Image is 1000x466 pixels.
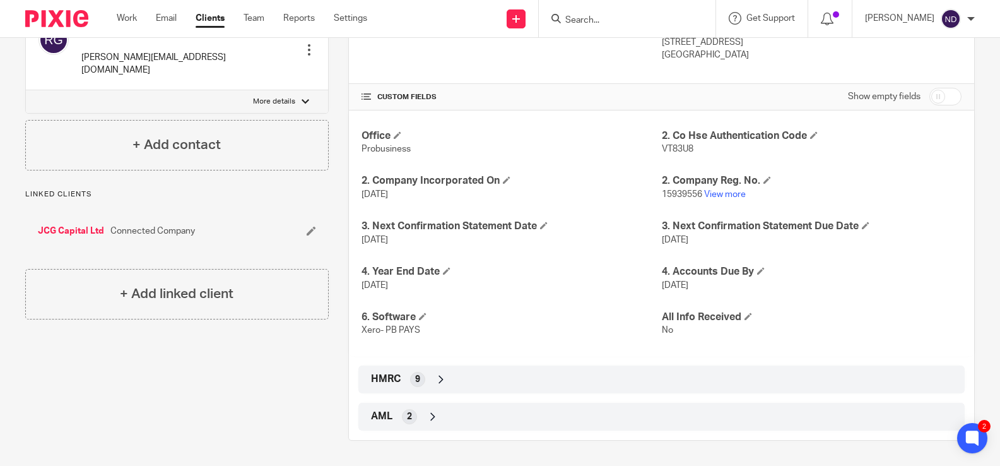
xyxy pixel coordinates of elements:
span: No [662,326,673,335]
h4: + Add contact [132,135,221,155]
a: Clients [196,12,225,25]
label: Show empty fields [848,90,921,103]
img: svg%3E [38,25,69,55]
p: [PERSON_NAME] [865,12,934,25]
input: Search [564,15,678,27]
p: [STREET_ADDRESS] [662,36,962,49]
span: 15939556 [662,190,702,199]
span: 9 [415,373,420,386]
span: [DATE] [362,190,388,199]
span: Xero- PB PAYS [362,326,420,335]
a: Team [244,12,264,25]
span: VT83U8 [662,145,693,153]
span: [DATE] [662,236,688,244]
p: Linked clients [25,189,329,200]
h4: All Info Received [662,311,962,324]
h4: 3. Next Confirmation Statement Due Date [662,220,962,233]
p: [GEOGRAPHIC_DATA] [662,49,962,61]
h4: 4. Accounts Due By [662,265,962,278]
h4: 2. Co Hse Authentication Code [662,129,962,143]
span: Connected Company [110,225,195,237]
img: svg%3E [941,9,961,29]
a: Settings [334,12,367,25]
span: Get Support [746,14,795,23]
h4: 3. Next Confirmation Statement Date [362,220,661,233]
h4: 2. Company Reg. No. [662,174,962,188]
div: 2 [978,420,991,433]
p: [PERSON_NAME][EMAIL_ADDRESS][DOMAIN_NAME] [81,51,279,77]
span: 2 [407,410,412,423]
h4: 2. Company Incorporated On [362,174,661,188]
a: View more [704,190,746,199]
h4: CUSTOM FIELDS [362,92,661,102]
h4: 6. Software [362,311,661,324]
span: HMRC [371,373,401,386]
a: Reports [283,12,315,25]
span: [DATE] [662,281,688,290]
h4: + Add linked client [120,284,233,304]
span: AML [371,410,392,423]
a: JCG Capital Ltd [38,225,104,237]
a: Work [117,12,137,25]
h4: 4. Year End Date [362,265,661,278]
h4: Office [362,129,661,143]
span: [DATE] [362,236,388,244]
span: Probusiness [362,145,411,153]
span: [DATE] [362,281,388,290]
img: Pixie [25,10,88,27]
a: Email [156,12,177,25]
p: More details [253,97,295,107]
